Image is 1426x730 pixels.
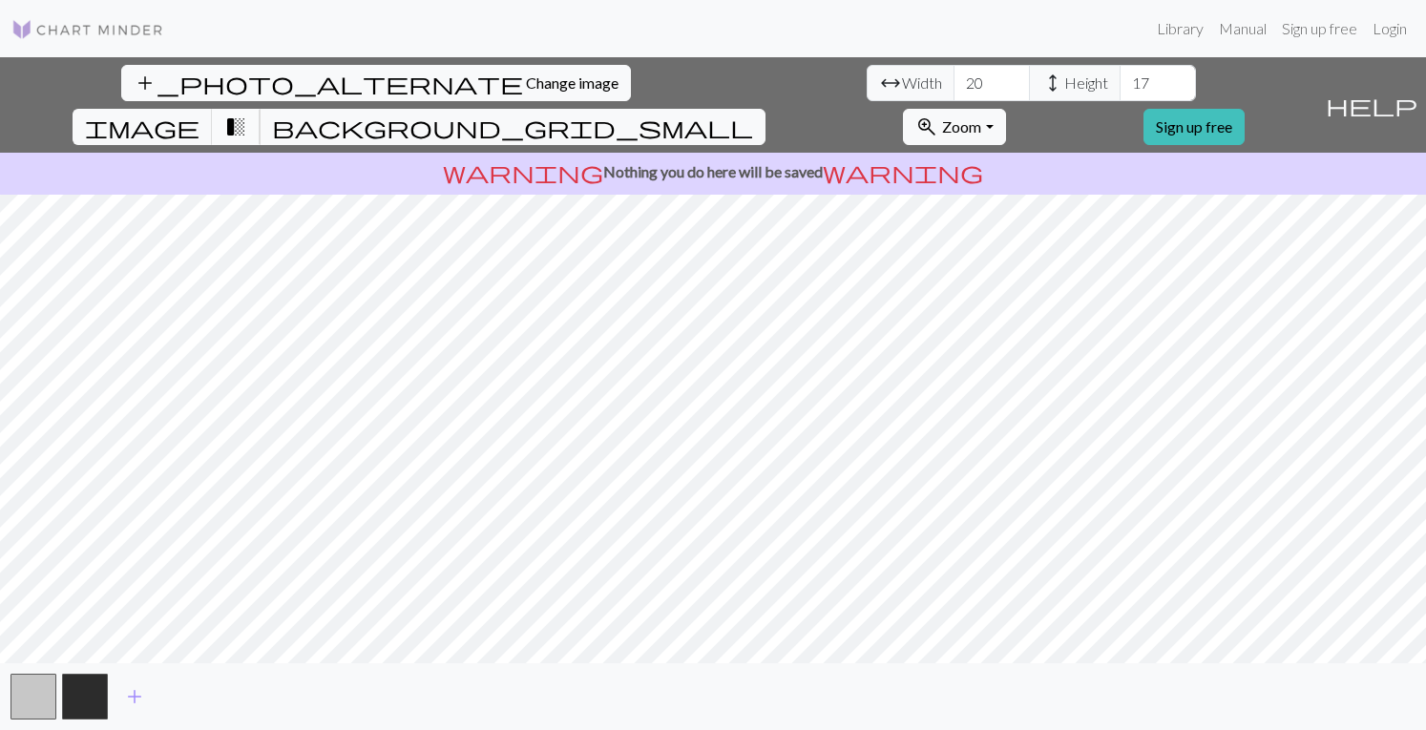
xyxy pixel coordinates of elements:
[1326,92,1417,118] span: help
[915,114,938,140] span: zoom_in
[1143,109,1245,145] a: Sign up free
[272,114,753,140] span: background_grid_small
[134,70,523,96] span: add_photo_alternate
[8,160,1418,183] p: Nothing you do here will be saved
[1041,70,1064,96] span: height
[902,72,942,94] span: Width
[942,117,981,136] span: Zoom
[1149,10,1211,48] a: Library
[1064,72,1108,94] span: Height
[443,158,603,185] span: warning
[1317,57,1426,153] button: Help
[224,114,247,140] span: transition_fade
[123,683,146,710] span: add
[823,158,983,185] span: warning
[903,109,1005,145] button: Zoom
[111,678,158,715] button: Add color
[1274,10,1365,48] a: Sign up free
[1365,10,1415,48] a: Login
[11,18,164,41] img: Logo
[121,65,631,101] button: Change image
[526,73,619,92] span: Change image
[879,70,902,96] span: arrow_range
[1211,10,1274,48] a: Manual
[85,114,199,140] span: image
